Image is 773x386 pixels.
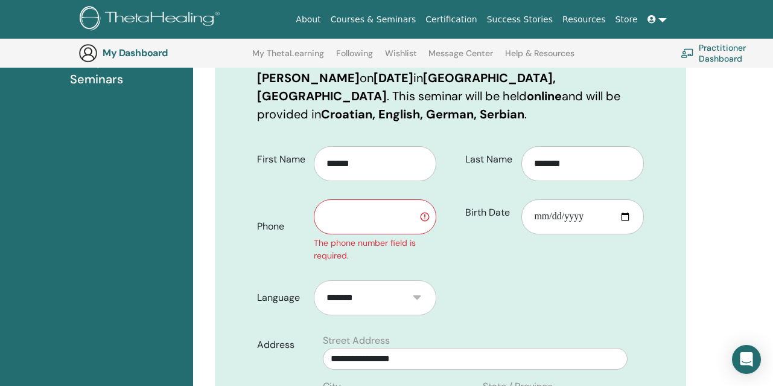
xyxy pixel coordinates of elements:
[326,8,421,31] a: Courses & Seminars
[428,48,493,68] a: Message Center
[527,88,562,104] b: online
[103,47,223,59] h3: My Dashboard
[248,215,314,238] label: Phone
[681,48,694,58] img: chalkboard-teacher.svg
[482,8,558,31] a: Success Stories
[505,48,574,68] a: Help & Resources
[252,48,324,68] a: My ThetaLearning
[732,345,761,374] div: Open Intercom Messenger
[611,8,643,31] a: Store
[336,48,373,68] a: Following
[385,48,417,68] a: Wishlist
[257,51,644,123] p: You are registering for on in . This seminar will be held and will be provided in .
[314,237,436,262] div: The phone number field is required.
[374,70,413,86] b: [DATE]
[456,148,522,171] label: Last Name
[323,333,390,348] label: Street Address
[248,333,316,356] label: Address
[248,286,314,309] label: Language
[291,8,325,31] a: About
[248,148,314,171] label: First Name
[78,43,98,63] img: generic-user-icon.jpg
[257,52,634,86] b: True Alignment With Your Soul Purpose with [PERSON_NAME]
[70,52,183,88] span: Completed Seminars
[421,8,482,31] a: Certification
[456,201,522,224] label: Birth Date
[558,8,611,31] a: Resources
[321,106,524,122] b: Croatian, English, German, Serbian
[257,70,556,104] b: [GEOGRAPHIC_DATA], [GEOGRAPHIC_DATA]
[80,6,224,33] img: logo.png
